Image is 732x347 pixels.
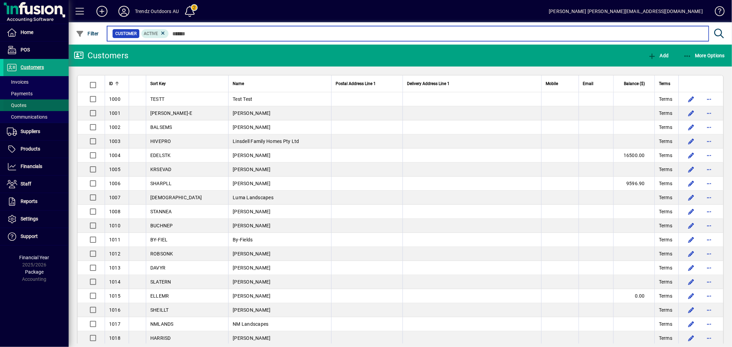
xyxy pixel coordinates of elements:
[109,195,120,200] span: 1007
[659,166,672,173] span: Terms
[150,223,173,228] span: BUCHNEP
[704,192,714,203] button: More options
[20,255,49,260] span: Financial Year
[233,279,270,285] span: [PERSON_NAME]
[686,192,697,203] button: Edit
[659,321,672,327] span: Terms
[150,279,171,285] span: SLATERN
[150,110,193,116] span: [PERSON_NAME]-E
[686,333,697,344] button: Edit
[113,5,135,17] button: Profile
[3,193,69,210] a: Reports
[21,129,40,134] span: Suppliers
[141,29,169,38] mat-chip: Activation Status: Active
[659,194,672,201] span: Terms
[3,88,69,99] a: Payments
[109,237,120,242] span: 1011
[546,80,558,87] span: Mobile
[150,96,164,102] span: TESTT
[21,164,42,169] span: Financials
[109,181,120,186] span: 1006
[407,80,450,87] span: Delivery Address Line 1
[659,110,672,117] span: Terms
[704,220,714,231] button: More options
[109,209,120,214] span: 1008
[3,76,69,88] a: Invoices
[683,53,725,58] span: More Options
[109,80,125,87] div: ID
[21,146,40,152] span: Products
[150,251,173,256] span: ROBSONK
[659,335,672,342] span: Terms
[21,29,33,35] span: Home
[7,79,28,85] span: Invoices
[233,237,253,242] span: By-Fields
[659,222,672,229] span: Terms
[233,195,274,200] span: Luma Landscapes
[109,307,120,313] span: 1016
[704,276,714,287] button: More options
[686,94,697,105] button: Edit
[233,223,270,228] span: [PERSON_NAME]
[135,6,179,17] div: Trendz Outdoors AU
[233,209,270,214] span: [PERSON_NAME]
[76,31,99,36] span: Filter
[109,251,120,256] span: 1012
[109,265,120,271] span: 1013
[3,176,69,193] a: Staff
[150,307,169,313] span: SHEILLT
[686,136,697,147] button: Edit
[150,181,172,186] span: SHARPLL
[686,178,697,189] button: Edit
[659,208,672,215] span: Terms
[704,304,714,315] button: More options
[109,80,113,87] span: ID
[109,223,120,228] span: 1010
[109,293,120,299] span: 1015
[659,236,672,243] span: Terms
[704,290,714,301] button: More options
[704,94,714,105] button: More options
[704,206,714,217] button: More options
[150,209,172,214] span: STANNEA
[3,158,69,175] a: Financials
[549,6,703,17] div: [PERSON_NAME] [PERSON_NAME][EMAIL_ADDRESS][DOMAIN_NAME]
[659,152,672,159] span: Terms
[233,80,327,87] div: Name
[704,108,714,119] button: More options
[74,27,101,40] button: Filter
[109,279,120,285] span: 1014
[704,136,714,147] button: More options
[7,103,26,108] span: Quotes
[646,49,670,62] button: Add
[686,276,697,287] button: Edit
[150,293,169,299] span: ELLEMR
[74,50,128,61] div: Customers
[624,80,645,87] span: Balance ($)
[659,138,672,145] span: Terms
[659,180,672,187] span: Terms
[21,234,38,239] span: Support
[686,290,697,301] button: Edit
[233,335,270,341] span: [PERSON_NAME]
[7,114,47,120] span: Communications
[704,178,714,189] button: More options
[659,250,672,257] span: Terms
[686,319,697,330] button: Edit
[21,216,38,222] span: Settings
[686,248,697,259] button: Edit
[109,110,120,116] span: 1001
[109,321,120,327] span: 1017
[613,148,654,163] td: 16500.00
[546,80,574,87] div: Mobile
[233,307,270,313] span: [PERSON_NAME]
[150,153,171,158] span: EDELSTK
[233,139,299,144] span: Linsdell Family Homes Pty Ltd
[91,5,113,17] button: Add
[233,251,270,256] span: [PERSON_NAME]
[233,321,268,327] span: NM Landscapes
[109,167,120,172] span: 1005
[710,1,723,24] a: Knowledge Base
[21,47,30,52] span: POS
[659,96,672,103] span: Terms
